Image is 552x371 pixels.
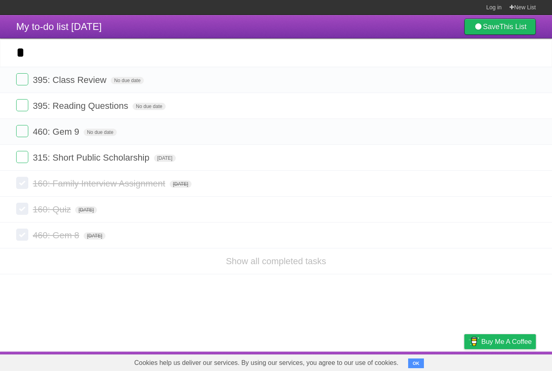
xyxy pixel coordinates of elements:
span: My to-do list [DATE] [16,21,102,32]
span: Cookies help us deliver our services. By using our services, you agree to our use of cookies. [126,355,407,371]
a: Suggest a feature [485,354,536,369]
span: [DATE] [170,180,192,188]
span: No due date [84,129,116,136]
label: Done [16,203,28,215]
a: Show all completed tasks [226,256,326,266]
span: 460: Gem 9 [33,127,81,137]
a: Privacy [454,354,475,369]
span: [DATE] [84,232,105,240]
a: Terms [426,354,444,369]
button: OK [408,358,424,368]
a: Developers [383,354,416,369]
span: No due date [133,103,165,110]
span: 395: Class Review [33,75,108,85]
span: 460: Gem 8 [33,230,81,240]
label: Done [16,151,28,163]
a: SaveThis List [464,19,536,35]
label: Done [16,229,28,241]
span: No due date [111,77,143,84]
span: Buy me a coffee [481,335,532,349]
span: 315: Short Public Scholarship [33,153,152,163]
span: 160: Family Interview Assignment [33,178,167,189]
a: About [357,354,374,369]
img: Buy me a coffee [468,335,479,348]
span: [DATE] [75,206,97,214]
a: Buy me a coffee [464,334,536,349]
span: 395: Reading Questions [33,101,130,111]
span: 160: Quiz [33,204,73,214]
b: This List [499,23,527,31]
label: Done [16,177,28,189]
label: Done [16,73,28,85]
label: Done [16,125,28,137]
label: Done [16,99,28,111]
span: [DATE] [154,155,176,162]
